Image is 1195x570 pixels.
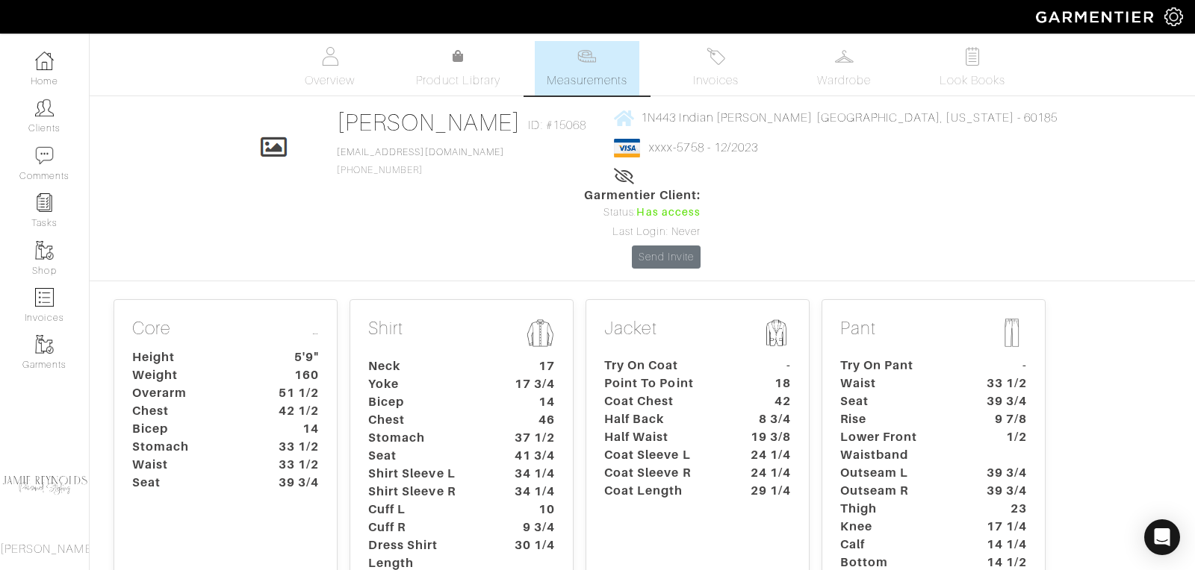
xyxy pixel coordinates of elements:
dt: Neck [357,357,497,375]
dt: 24 1/4 [733,446,802,464]
img: comment-icon-a0a6a9ef722e966f86d9cbdc48e553b5cf19dbc54f86b18d962a5391bc8f6eb6.png [35,146,54,165]
span: [PHONE_NUMBER] [337,147,504,175]
span: Has access [636,204,701,221]
dt: 5'9" [261,348,330,366]
div: Last Login: Never [584,224,701,240]
dt: 8 3/4 [733,410,802,428]
a: Invoices [663,41,768,95]
p: Core [132,318,319,342]
img: orders-27d20c2124de7fd6de4e0e44c1d41de31381a507db9b33961299e4e07d508b8c.svg [707,47,725,66]
dt: Outseam L [829,464,969,482]
span: Measurements [547,72,628,90]
dt: 41 3/4 [497,447,566,465]
dt: Half Back [593,410,733,428]
a: … [312,318,319,339]
img: gear-icon-white-bd11855cb880d31180b6d7d6211b90ccbf57a29d726f0c71d8c61bd08dd39cc2.png [1164,7,1183,26]
dt: Yoke [357,375,497,393]
dt: Weight [121,366,261,384]
dt: Try On Pant [829,357,969,375]
dt: 39 3/4 [969,482,1038,500]
img: todo-9ac3debb85659649dc8f770b8b6100bb5dab4b48dedcbae339e5042a72dfd3cc.svg [963,47,982,66]
dt: Outseam R [829,482,969,500]
dt: 46 [497,411,566,429]
dt: 17 1/4 [969,518,1038,536]
a: Look Books [920,41,1025,95]
a: Measurements [535,41,640,95]
dt: - [733,357,802,375]
dt: 19 3/8 [733,428,802,446]
img: garmentier-logo-header-white-b43fb05a5012e4ada735d5af1a66efaba907eab6374d6393d1fbf88cb4ef424d.png [1028,4,1164,30]
a: Product Library [406,48,511,90]
a: Overview [278,41,382,95]
dt: Stomach [121,438,261,456]
dt: Lower Front Waistband [829,428,969,464]
dt: 9 3/4 [497,519,566,536]
dt: 34 1/4 [497,483,566,501]
img: reminder-icon-8004d30b9f0a5d33ae49ab947aed9ed385cf756f9e5892f1edd6e32f2345188e.png [35,193,54,212]
span: Wardrobe [817,72,871,90]
span: Overview [305,72,355,90]
dt: Height [121,348,261,366]
dt: 24 1/4 [733,464,802,482]
dt: 14 1/4 [969,536,1038,554]
dt: Bicep [357,393,497,411]
a: Wardrobe [792,41,896,95]
dt: 39 3/4 [261,474,330,492]
dt: Coat Chest [593,392,733,410]
dt: 33 1/2 [969,375,1038,392]
dt: Half Waist [593,428,733,446]
a: Send Invite [632,245,701,269]
img: measurements-466bbee1fd09ba9460f595b01e5d73f9e2bff037440d3c8f018324cb6cdf7a4a.svg [577,47,596,66]
img: dashboard-icon-dbcd8f5a0b271acd01030246c82b418ddd0df26cd7fceb0bd07c9910d44c42f6.png [35,51,54,70]
dt: 17 [497,357,566,375]
dt: Overarm [121,384,261,402]
a: [EMAIL_ADDRESS][DOMAIN_NAME] [337,147,504,157]
dt: Rise [829,410,969,428]
span: Product Library [416,72,500,90]
img: visa-934b35602734be37eb7d5d7e5dbcd2044c359bf20a24dc3361ca3fa54326a8a7.png [614,139,640,157]
dt: Cuff R [357,519,497,536]
dt: 18 [733,375,802,392]
dt: Coat Sleeve R [593,464,733,482]
a: xxxx-5758 - 12/2023 [649,141,758,154]
dt: 33 1/2 [261,456,330,474]
dt: 39 3/4 [969,392,1038,410]
dt: 23 [969,500,1038,518]
dt: 33 1/2 [261,438,330,456]
dt: Seat [121,474,261,492]
img: clients-icon-6bae9207a08558b7cb47a8932f037763ab4055f8c8b6bfacd5dc20c3e0201464.png [35,98,54,117]
p: Shirt [368,318,555,351]
dt: 37 1/2 [497,429,566,447]
p: Jacket [604,318,791,351]
div: Open Intercom Messenger [1144,519,1180,555]
dt: Calf [829,536,969,554]
dt: 14 [261,420,330,438]
dt: Knee [829,518,969,536]
dt: 42 1/2 [261,402,330,420]
dt: Seat [829,392,969,410]
dt: 39 3/4 [969,464,1038,482]
dt: Thigh [829,500,969,518]
dt: Stomach [357,429,497,447]
dt: Bicep [121,420,261,438]
dt: 42 [733,392,802,410]
dt: Waist [121,456,261,474]
dt: Cuff L [357,501,497,519]
dt: Chest [357,411,497,429]
span: 1N443 Indian [PERSON_NAME] [GEOGRAPHIC_DATA], [US_STATE] - 60185 [641,111,1058,125]
img: msmt-pant-icon-b5f0be45518e7579186d657110a8042fb0a286fe15c7a31f2bf2767143a10412.png [997,318,1027,348]
img: msmt-shirt-icon-3af304f0b202ec9cb0a26b9503a50981a6fda5c95ab5ec1cadae0dbe11e5085a.png [525,318,555,348]
dt: Try On Coat [593,357,733,375]
a: [PERSON_NAME] [337,109,521,136]
img: wardrobe-487a4870c1b7c33e795ec22d11cfc2ed9d08956e64fb3008fe2437562e282088.svg [835,47,854,66]
dt: Shirt Sleeve R [357,483,497,501]
p: Pant [840,318,1027,351]
dt: Shirt Sleeve L [357,465,497,483]
dt: 1/2 [969,428,1038,464]
span: Garmentier Client: [584,187,701,204]
img: orders-icon-0abe47150d42831381b5fb84f609e132dff9fe21cb692f30cb5eec754e2cba89.png [35,288,54,307]
span: ID: #15068 [528,116,586,134]
div: Status: [584,204,701,221]
span: Invoices [693,72,739,90]
dt: Seat [357,447,497,465]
